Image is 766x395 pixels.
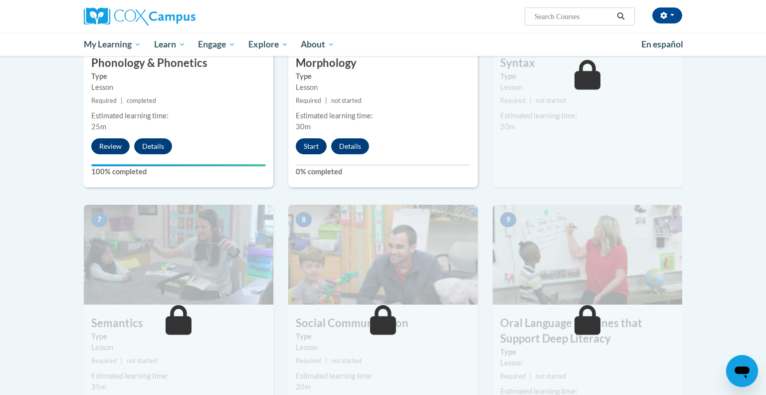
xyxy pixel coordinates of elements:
[288,205,478,305] img: Course Image
[288,55,478,71] h3: Morphology
[198,38,235,50] span: Engage
[295,33,342,56] a: About
[500,110,675,121] div: Estimated learning time:
[296,357,321,365] span: Required
[127,97,156,104] span: completed
[641,39,683,49] span: En español
[296,122,311,131] span: 30m
[331,138,369,154] button: Details
[91,383,106,391] span: 35m
[91,331,266,342] label: Type
[536,97,566,104] span: not started
[134,138,172,154] button: Details
[325,357,327,365] span: |
[331,357,362,365] span: not started
[500,347,675,358] label: Type
[242,33,295,56] a: Explore
[493,205,682,305] img: Course Image
[500,373,526,380] span: Required
[301,38,335,50] span: About
[534,10,613,22] input: Search Courses
[191,33,242,56] a: Engage
[148,33,192,56] a: Learn
[500,358,675,369] div: Lesson
[84,55,273,71] h3: Phonology & Phonetics
[500,97,526,104] span: Required
[296,166,470,177] label: 0% completed
[91,71,266,82] label: Type
[296,331,470,342] label: Type
[296,383,311,391] span: 20m
[288,316,478,331] h3: Social Communication
[500,212,516,227] span: 9
[91,97,117,104] span: Required
[154,38,186,50] span: Learn
[530,373,532,380] span: |
[91,357,117,365] span: Required
[652,7,682,23] button: Account Settings
[91,371,266,382] div: Estimated learning time:
[84,7,273,25] a: Cox Campus
[296,71,470,82] label: Type
[84,316,273,331] h3: Semantics
[121,357,123,365] span: |
[536,373,566,380] span: not started
[331,97,362,104] span: not started
[91,122,106,131] span: 25m
[91,212,107,227] span: 7
[726,355,758,387] iframe: Button to launch messaging window
[296,371,470,382] div: Estimated learning time:
[84,38,141,50] span: My Learning
[613,10,628,22] button: Search
[296,82,470,93] div: Lesson
[325,97,327,104] span: |
[91,138,130,154] button: Review
[84,7,195,25] img: Cox Campus
[500,82,675,93] div: Lesson
[296,110,470,121] div: Estimated learning time:
[296,138,327,154] button: Start
[500,122,515,131] span: 20m
[69,33,697,56] div: Main menu
[296,212,312,227] span: 8
[84,205,273,305] img: Course Image
[296,97,321,104] span: Required
[530,97,532,104] span: |
[91,342,266,353] div: Lesson
[635,34,690,55] a: En español
[91,110,266,121] div: Estimated learning time:
[77,33,148,56] a: My Learning
[91,166,266,177] label: 100% completed
[91,164,266,166] div: Your progress
[493,316,682,347] h3: Oral Language Routines that Support Deep Literacy
[493,55,682,71] h3: Syntax
[127,357,157,365] span: not started
[121,97,123,104] span: |
[248,38,288,50] span: Explore
[91,82,266,93] div: Lesson
[296,342,470,353] div: Lesson
[500,71,675,82] label: Type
